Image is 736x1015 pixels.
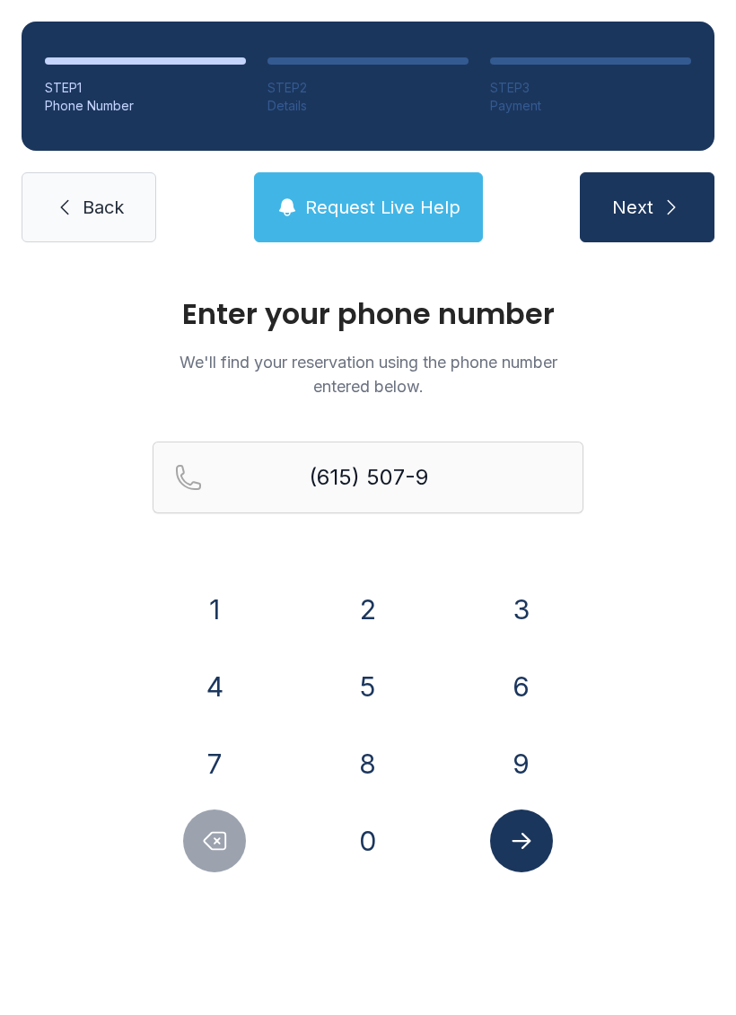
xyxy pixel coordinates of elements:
button: Submit lookup form [490,809,553,872]
div: STEP 1 [45,79,246,97]
h1: Enter your phone number [153,300,583,328]
div: STEP 2 [267,79,469,97]
button: 0 [337,809,399,872]
button: 1 [183,578,246,641]
button: 5 [337,655,399,718]
button: Delete number [183,809,246,872]
input: Reservation phone number [153,442,583,513]
span: Next [612,195,653,220]
div: Details [267,97,469,115]
span: Back [83,195,124,220]
button: 7 [183,732,246,795]
button: 6 [490,655,553,718]
button: 3 [490,578,553,641]
button: 2 [337,578,399,641]
button: 8 [337,732,399,795]
div: Phone Number [45,97,246,115]
div: Payment [490,97,691,115]
button: 4 [183,655,246,718]
div: STEP 3 [490,79,691,97]
p: We'll find your reservation using the phone number entered below. [153,350,583,398]
button: 9 [490,732,553,795]
span: Request Live Help [305,195,460,220]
